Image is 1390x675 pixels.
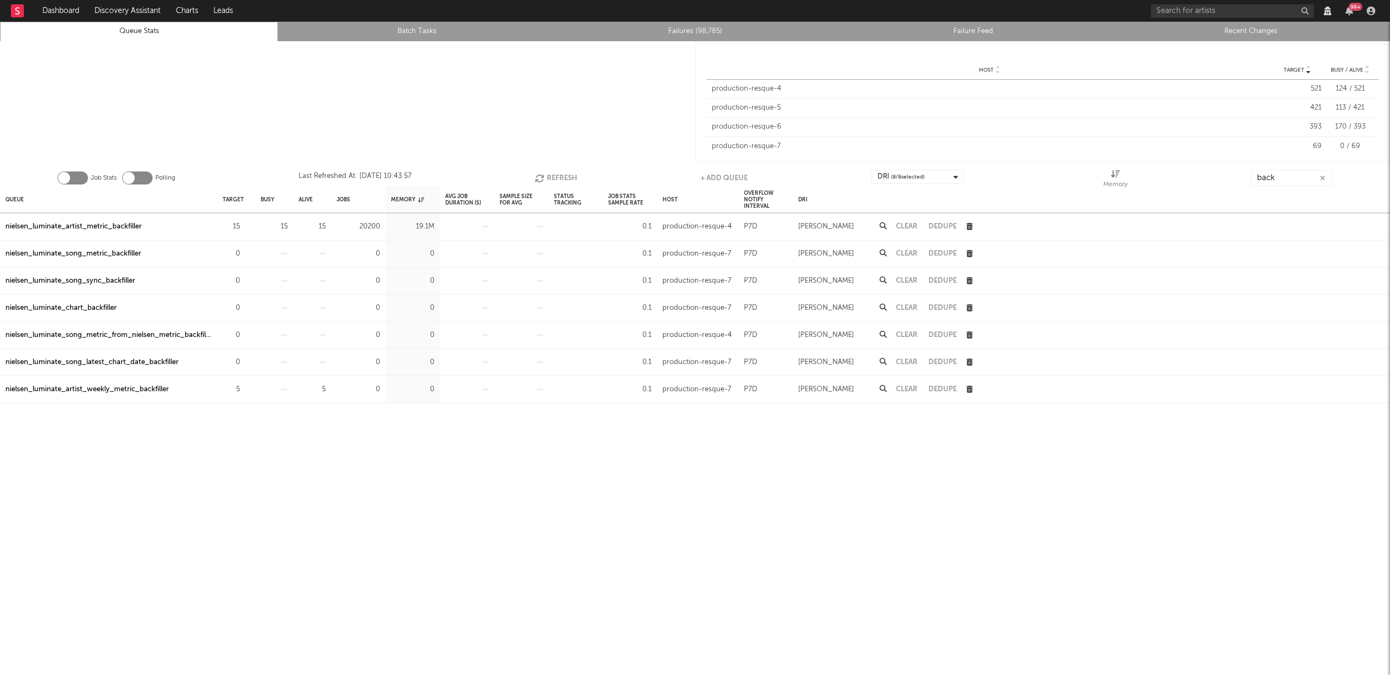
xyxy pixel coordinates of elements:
[391,302,434,315] div: 0
[1273,84,1322,94] div: 521
[712,122,1267,132] div: production-resque-6
[928,359,957,366] button: Dedupe
[223,383,240,396] div: 5
[5,383,169,396] a: nielsen_luminate_artist_weekly_metric_backfiller
[662,356,731,369] div: production-resque-7
[5,247,141,260] a: nielsen_luminate_song_metric_backfiller
[5,329,212,342] a: nielsen_luminate_song_metric_from_nielsen_metric_backfiller
[896,250,918,257] button: Clear
[712,141,1267,152] div: production-resque-7
[928,332,957,339] button: Dedupe
[798,275,854,288] div: [PERSON_NAME]
[1103,170,1128,190] div: Memory
[223,275,240,288] div: 0
[337,329,380,342] div: 0
[608,220,652,233] div: 0.1
[223,220,240,233] div: 15
[391,247,434,260] div: 0
[798,247,854,260] div: [PERSON_NAME]
[337,383,380,396] div: 0
[1327,84,1373,94] div: 124 / 521
[1284,67,1304,73] span: Target
[223,302,240,315] div: 0
[5,302,117,315] a: nielsen_luminate_chart_backfiller
[798,329,854,342] div: [PERSON_NAME]
[1345,7,1353,15] button: 99+
[223,356,240,369] div: 0
[798,302,854,315] div: [PERSON_NAME]
[500,188,543,211] div: Sample Size For Avg
[608,275,652,288] div: 0.1
[299,383,326,396] div: 5
[223,247,240,260] div: 0
[91,171,117,184] label: Job Stats
[1327,122,1373,132] div: 170 / 393
[798,356,854,369] div: [PERSON_NAME]
[798,383,854,396] div: [PERSON_NAME]
[608,383,652,396] div: 0.1
[744,220,757,233] div: P7D
[712,103,1267,113] div: production-resque-5
[1118,25,1384,38] a: Recent Changes
[337,275,380,288] div: 0
[700,170,748,186] button: + Add Queue
[391,356,434,369] div: 0
[662,302,731,315] div: production-resque-7
[608,247,652,260] div: 0.1
[261,220,288,233] div: 15
[6,25,272,38] a: Queue Stats
[535,170,577,186] button: Refresh
[155,171,175,184] label: Polling
[896,386,918,393] button: Clear
[261,188,274,211] div: Busy
[608,356,652,369] div: 0.1
[1327,103,1373,113] div: 113 / 421
[445,188,489,211] div: Avg Job Duration (s)
[662,275,731,288] div: production-resque-7
[1103,178,1128,191] div: Memory
[608,302,652,315] div: 0.1
[928,223,957,230] button: Dedupe
[391,188,424,211] div: Memory
[284,25,550,38] a: Batch Tasks
[608,329,652,342] div: 0.1
[1151,4,1314,18] input: Search for artists
[928,386,957,393] button: Dedupe
[662,188,678,211] div: Host
[798,220,854,233] div: [PERSON_NAME]
[662,220,732,233] div: production-resque-4
[299,188,313,211] div: Alive
[744,302,757,315] div: P7D
[1331,67,1363,73] span: Busy / Alive
[5,220,142,233] a: nielsen_luminate_artist_metric_backfiller
[223,329,240,342] div: 0
[840,25,1106,38] a: Failure Feed
[928,304,957,311] button: Dedupe
[896,332,918,339] button: Clear
[896,277,918,284] button: Clear
[1327,141,1373,152] div: 0 / 69
[5,275,135,288] a: nielsen_luminate_song_sync_backfiller
[662,247,731,260] div: production-resque-7
[223,188,244,211] div: Target
[299,220,326,233] div: 15
[896,223,918,230] button: Clear
[662,329,732,342] div: production-resque-4
[5,356,179,369] a: nielsen_luminate_song_latest_chart_date_backfiller
[712,84,1267,94] div: production-resque-4
[554,188,597,211] div: Status Tracking
[562,25,828,38] a: Failures (98,785)
[1349,3,1362,11] div: 99 +
[337,356,380,369] div: 0
[337,302,380,315] div: 0
[662,383,731,396] div: production-resque-7
[896,304,918,311] button: Clear
[928,250,957,257] button: Dedupe
[744,247,757,260] div: P7D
